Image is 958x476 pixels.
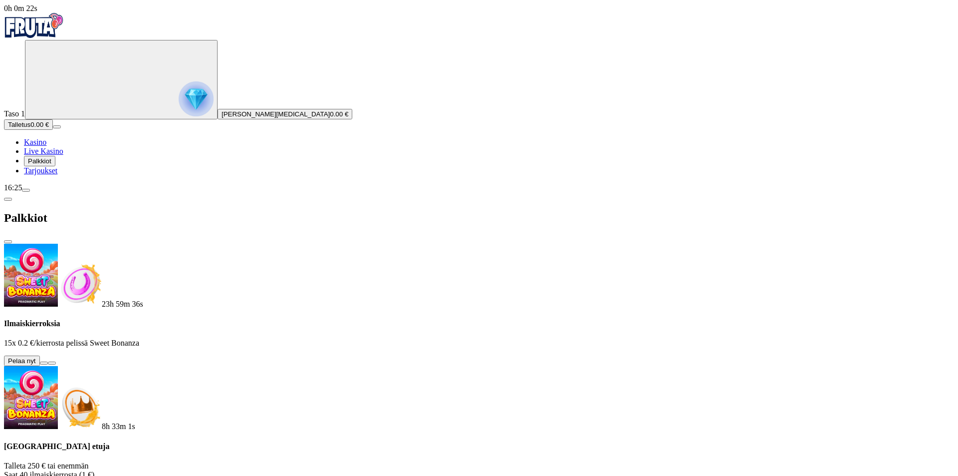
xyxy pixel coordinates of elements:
span: countdown [102,422,135,431]
button: menu [22,189,30,192]
img: Deposit bonus icon [58,385,102,429]
a: Tarjoukset [24,166,57,175]
img: Sweet Bonanza [4,244,58,307]
button: close [4,240,12,243]
h4: [GEOGRAPHIC_DATA] etuja [4,442,954,451]
span: Palkkiot [28,157,51,165]
h2: Palkkiot [4,211,954,225]
img: Sweet Bonanza [4,366,58,429]
img: Freespins bonus icon [58,263,102,307]
span: Talletus [8,121,30,128]
h4: Ilmaiskierroksia [4,319,954,328]
span: countdown [102,300,143,308]
span: Taso 1 [4,109,25,118]
button: Talletusplus icon0.00 € [4,119,53,130]
button: [PERSON_NAME][MEDICAL_DATA]0.00 € [218,109,352,119]
span: [PERSON_NAME][MEDICAL_DATA] [222,110,330,118]
a: Live Kasino [24,147,63,155]
button: chevron-left icon [4,198,12,201]
span: 0.00 € [30,121,49,128]
button: Palkkiot [24,156,55,166]
button: Pelaa nyt [4,356,40,366]
img: Fruta [4,13,64,38]
span: user session time [4,4,37,12]
img: reward progress [179,81,214,116]
nav: Primary [4,13,954,175]
nav: Main menu [4,138,954,175]
button: menu [53,125,61,128]
button: info [48,362,56,365]
span: 16:25 [4,183,22,192]
p: 15x 0.2 €/kierrosta pelissä Sweet Bonanza [4,339,954,348]
a: Kasino [24,138,46,146]
span: 0.00 € [330,110,348,118]
button: reward progress [25,40,218,119]
a: Fruta [4,31,64,39]
span: Pelaa nyt [8,357,36,365]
